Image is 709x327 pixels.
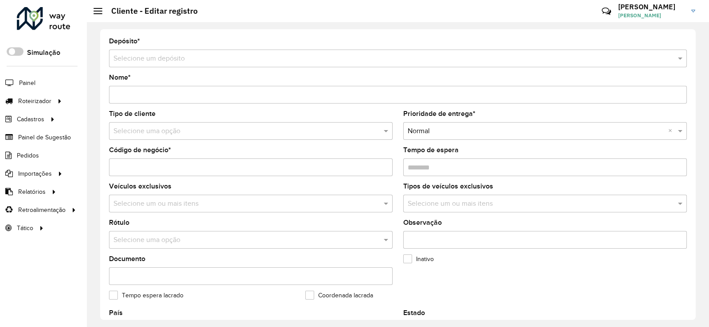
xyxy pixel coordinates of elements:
[18,96,51,106] span: Roteirizador
[109,72,131,83] label: Nome
[102,6,198,16] h2: Cliente - Editar registro
[18,169,52,178] span: Importações
[18,133,71,142] span: Painel de Sugestão
[403,308,425,318] label: Estado
[19,78,35,88] span: Painel
[618,12,685,19] span: [PERSON_NAME]
[109,108,156,119] label: Tipo de cliente
[618,3,685,11] h3: [PERSON_NAME]
[17,151,39,160] span: Pedidos
[109,291,183,300] label: Tempo espera lacrado
[109,217,129,228] label: Rótulo
[27,47,60,58] label: Simulação
[668,126,676,136] span: Clear all
[109,254,145,264] label: Documento
[109,308,123,318] label: País
[597,2,616,21] a: Contato Rápido
[109,145,171,155] label: Código de negócio
[17,115,44,124] span: Cadastros
[18,205,66,215] span: Retroalimentação
[109,181,171,192] label: Veículos exclusivos
[403,145,459,155] label: Tempo de espera
[403,108,475,119] label: Prioridade de entrega
[403,181,493,192] label: Tipos de veículos exclusivos
[17,223,33,233] span: Tático
[305,291,373,300] label: Coordenada lacrada
[403,217,442,228] label: Observação
[109,36,140,46] label: Depósito
[403,254,434,264] label: Inativo
[18,187,46,196] span: Relatórios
